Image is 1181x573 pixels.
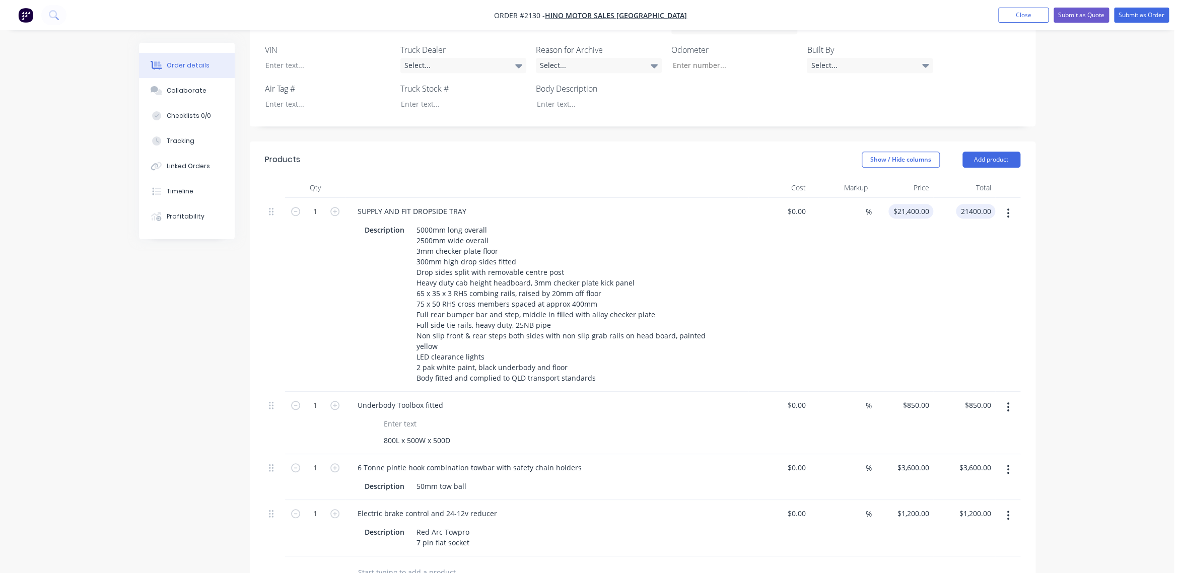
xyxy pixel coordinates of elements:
[866,400,872,411] span: %
[265,83,391,95] label: Air Tag #
[810,178,872,198] div: Markup
[807,58,933,73] div: Select...
[167,136,194,146] div: Tracking
[748,178,810,198] div: Cost
[167,86,206,95] div: Collaborate
[671,44,797,56] label: Odometer
[361,479,408,493] div: Description
[412,479,470,493] div: 50mm tow ball
[350,204,474,219] div: SUPPLY AND FIT DROPSIDE TRAY
[18,8,33,23] img: Factory
[412,525,473,550] div: Red Arc Towpro 7 pin flat socket
[998,8,1049,23] button: Close
[350,398,451,412] div: Underbody Toolbox fitted
[807,44,933,56] label: Built By
[139,179,235,204] button: Timeline
[872,178,934,198] div: Price
[866,462,872,474] span: %
[350,460,590,475] div: 6 Tonne pintle hook combination towbar with safety chain holders
[400,44,526,56] label: Truck Dealer
[412,223,729,385] div: 5000mm long overall 2500mm wide overall 3mm checker plate floor 300mm high drop sides fitted Drop...
[536,58,662,73] div: Select...
[962,152,1020,168] button: Add product
[285,178,345,198] div: Qty
[167,212,204,221] div: Profitability
[265,44,391,56] label: VIN
[536,44,662,56] label: Reason for Archive
[866,206,872,218] span: %
[139,78,235,103] button: Collaborate
[361,223,408,237] div: Description
[400,58,526,73] div: Select...
[536,83,662,95] label: Body Description
[1054,8,1109,23] button: Submit as Quote
[350,506,505,521] div: Electric brake control and 24-12v reducer
[494,11,545,20] span: Order #2130 -
[545,11,687,20] a: Hino Motor Sales [GEOGRAPHIC_DATA]
[139,103,235,128] button: Checklists 0/0
[167,61,210,70] div: Order details
[1114,8,1169,23] button: Submit as Order
[139,154,235,179] button: Linked Orders
[664,58,797,73] input: Enter number...
[139,128,235,154] button: Tracking
[139,53,235,78] button: Order details
[361,525,408,539] div: Description
[400,83,526,95] label: Truck Stock #
[866,508,872,520] span: %
[167,187,193,196] div: Timeline
[167,111,211,120] div: Checklists 0/0
[167,162,210,171] div: Linked Orders
[862,152,940,168] button: Show / Hide columns
[265,154,300,166] div: Products
[139,204,235,229] button: Profitability
[933,178,995,198] div: Total
[380,433,454,448] div: 800L x 500W x 500D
